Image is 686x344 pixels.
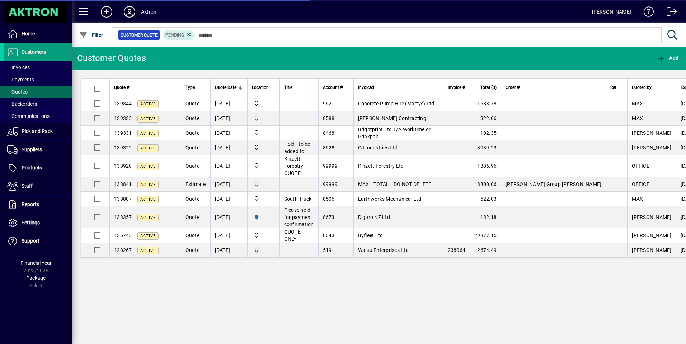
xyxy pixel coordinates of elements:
span: Active [140,102,156,106]
span: Central [252,114,275,122]
span: Byfleet Ltd [358,233,383,238]
a: Pick and Pack [4,123,72,140]
span: [PERSON_NAME] [632,214,671,220]
td: 102.35 [470,126,501,140]
button: Profile [118,5,141,18]
div: Quote Date [215,83,243,91]
span: Suppliers [22,147,42,152]
a: Backorders [4,98,72,110]
td: 2674.49 [470,243,501,257]
a: Suppliers [4,141,72,159]
span: Quote [185,214,199,220]
span: [PERSON_NAME] [632,247,671,253]
td: [DATE] [210,96,247,111]
span: Financial Year [20,260,52,266]
span: Central [252,246,275,254]
span: 136745 [114,233,132,238]
span: 139344 [114,101,132,106]
span: CJ Industries Ltd [358,145,398,150]
span: Quote [185,196,199,202]
span: Invoices [7,64,30,70]
button: Add [95,5,118,18]
a: Knowledge Base [638,1,654,25]
span: Pending [165,33,184,38]
span: Central [252,144,275,152]
div: Account # [323,83,349,91]
td: [DATE] [210,243,247,257]
td: 1386.96 [470,155,501,177]
span: Quotes [7,89,28,95]
span: OFFICE [632,181,649,187]
td: 522.03 [470,192,501,206]
span: HAMILTON [252,213,275,221]
span: Products [22,165,42,171]
span: 99999 [323,163,338,169]
span: [PERSON_NAME] [632,233,671,238]
span: Title [284,83,292,91]
span: 8673 [323,214,335,220]
span: 8643 [323,233,335,238]
td: 182.18 [470,206,501,228]
a: Logout [661,1,677,25]
span: Invoiced [358,83,374,91]
span: Central [252,100,275,107]
span: Quote [185,130,199,136]
span: [PERSON_NAME] Contracting [358,115,426,121]
span: OFFICE [632,163,649,169]
td: [DATE] [210,206,247,228]
span: Customers [22,49,46,55]
span: 138807 [114,196,132,202]
span: Please hold for payment confirmation [284,207,314,227]
span: 8588 [323,115,335,121]
mat-chip: Pending Status: Pending [163,30,195,40]
td: 238064 [443,243,470,257]
span: Reports [22,201,39,207]
td: 3039.23 [470,140,501,155]
span: Central [252,180,275,188]
td: [DATE] [210,192,247,206]
a: Staff [4,177,72,195]
span: 139335 [114,115,132,121]
span: Active [140,182,156,187]
div: Invoiced [358,83,439,91]
span: Package [26,275,46,281]
td: [DATE] [210,126,247,140]
span: Central [252,129,275,137]
span: Account # [323,83,343,91]
span: 8468 [323,130,335,136]
td: 1683.78 [470,96,501,111]
div: Order # [506,83,601,91]
span: 138841 [114,181,132,187]
span: Home [22,31,35,37]
span: Active [140,234,156,238]
a: Home [4,25,72,43]
span: 962 [323,101,332,106]
span: 8628 [323,145,335,150]
span: Location [252,83,269,91]
span: Quote # [114,83,129,91]
div: Quote # [114,83,159,91]
td: 29877.15 [470,228,501,243]
span: Central [252,231,275,239]
td: [DATE] [210,111,247,126]
span: [PERSON_NAME] Group [PERSON_NAME] [506,181,601,187]
a: Settings [4,214,72,232]
span: Support [22,238,39,244]
span: Payments [7,77,34,82]
span: MAX [632,196,643,202]
span: Waiau Enterprises Ltd [358,247,409,253]
span: Quote [185,247,199,253]
a: Support [4,232,72,250]
span: 139331 [114,130,132,136]
span: Pick and Pack [22,128,53,134]
span: Quote Date [215,83,236,91]
span: MAX _ TOTAL _ DO NOT DELETE [358,181,432,187]
span: 519 [323,247,332,253]
span: Ref [610,83,616,91]
span: Brightprint Ltd T/A Worktime or Prinkpak [358,126,431,139]
span: Active [140,131,156,136]
span: Quoted by [632,83,652,91]
span: Type [185,83,195,91]
div: Aktron [141,6,156,18]
span: MAX [632,115,643,121]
